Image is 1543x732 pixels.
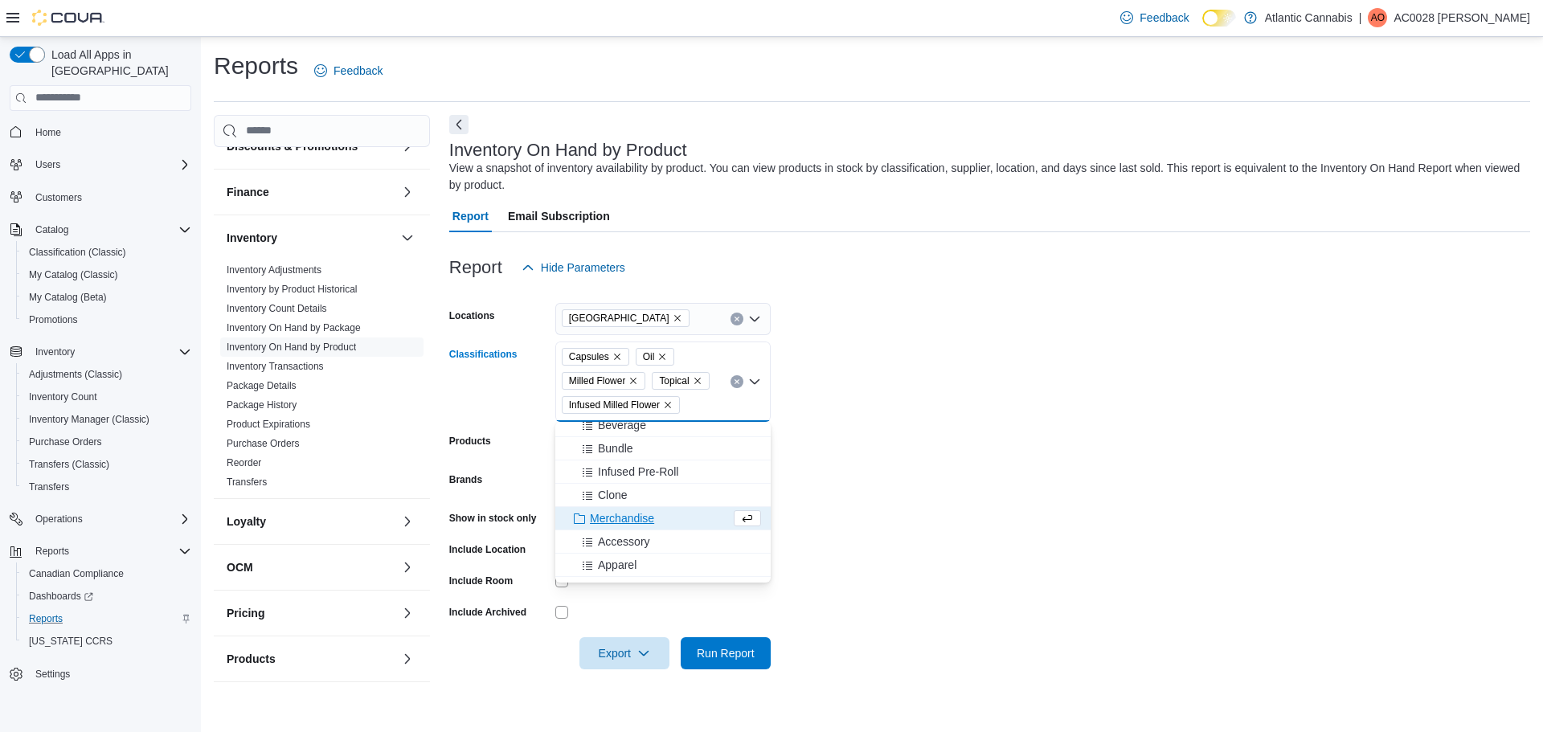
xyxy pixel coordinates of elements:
[227,437,300,450] span: Purchase Orders
[23,243,191,262] span: Classification (Classic)
[598,417,646,433] span: Beverage
[23,455,116,474] a: Transfers (Classic)
[23,365,129,384] a: Adjustments (Classic)
[227,559,253,575] h3: OCM
[555,460,771,484] button: Infused Pre-Roll
[29,313,78,326] span: Promotions
[227,380,297,391] a: Package Details
[227,283,358,296] span: Inventory by Product Historical
[659,373,689,389] span: Topical
[1394,8,1530,27] p: AC0028 [PERSON_NAME]
[29,509,191,529] span: Operations
[16,585,198,607] a: Dashboards
[227,419,310,430] a: Product Expirations
[227,651,395,667] button: Products
[1359,8,1362,27] p: |
[29,509,89,529] button: Operations
[449,512,537,525] label: Show in stock only
[227,230,395,246] button: Inventory
[628,376,638,386] button: Remove Milled Flower from selection in this group
[16,562,198,585] button: Canadian Compliance
[452,200,489,232] span: Report
[598,440,633,456] span: Bundle
[398,512,417,531] button: Loyalty
[29,542,76,561] button: Reports
[29,542,191,561] span: Reports
[663,400,673,410] button: Remove Infused Milled Flower from selection in this group
[214,50,298,82] h1: Reports
[35,545,69,558] span: Reports
[1371,8,1385,27] span: AO
[555,437,771,460] button: Bundle
[23,564,130,583] a: Canadian Compliance
[214,260,430,498] div: Inventory
[598,534,650,550] span: Accessory
[3,121,198,144] button: Home
[1368,8,1387,27] div: AC0028 Oliver Barry
[227,264,321,276] a: Inventory Adjustments
[227,399,297,411] span: Package History
[29,664,191,684] span: Settings
[227,184,269,200] h3: Finance
[555,414,771,437] button: Beverage
[652,372,709,390] span: Topical
[23,432,191,452] span: Purchase Orders
[35,191,82,204] span: Customers
[227,559,395,575] button: OCM
[227,456,261,469] span: Reorder
[562,309,690,327] span: Galway
[449,115,469,134] button: Next
[449,606,526,619] label: Include Archived
[23,477,191,497] span: Transfers
[449,160,1522,194] div: View a snapshot of inventory availability by product. You can view products in stock by classific...
[227,513,266,530] h3: Loyalty
[23,455,191,474] span: Transfers (Classic)
[555,484,771,507] button: Clone
[657,352,667,362] button: Remove Oil from selection in this group
[227,476,267,488] a: Transfers
[29,220,191,239] span: Catalog
[35,513,83,525] span: Operations
[227,651,276,667] h3: Products
[23,265,191,284] span: My Catalog (Classic)
[23,609,191,628] span: Reports
[3,219,198,241] button: Catalog
[32,10,104,26] img: Cova
[598,464,678,480] span: Infused Pre-Roll
[731,375,743,388] button: Clear input
[681,637,771,669] button: Run Report
[569,349,609,365] span: Capsules
[29,268,118,281] span: My Catalog (Classic)
[29,413,149,426] span: Inventory Manager (Classic)
[29,155,191,174] span: Users
[598,557,636,573] span: Apparel
[29,220,75,239] button: Catalog
[45,47,191,79] span: Load All Apps in [GEOGRAPHIC_DATA]
[35,346,75,358] span: Inventory
[227,284,358,295] a: Inventory by Product Historical
[3,153,198,176] button: Users
[1202,10,1236,27] input: Dark Mode
[449,543,526,556] label: Include Location
[23,432,108,452] a: Purchase Orders
[23,265,125,284] a: My Catalog (Classic)
[398,603,417,623] button: Pricing
[3,341,198,363] button: Inventory
[227,341,356,354] span: Inventory On Hand by Product
[227,230,277,246] h3: Inventory
[23,587,100,606] a: Dashboards
[23,477,76,497] a: Transfers
[29,391,97,403] span: Inventory Count
[449,348,518,361] label: Classifications
[334,63,383,79] span: Feedback
[29,436,102,448] span: Purchase Orders
[449,309,495,322] label: Locations
[398,558,417,577] button: OCM
[398,228,417,247] button: Inventory
[1140,10,1189,26] span: Feedback
[693,376,702,386] button: Remove Topical from selection in this group
[449,258,502,277] h3: Report
[449,435,491,448] label: Products
[29,291,107,304] span: My Catalog (Beta)
[29,368,122,381] span: Adjustments (Classic)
